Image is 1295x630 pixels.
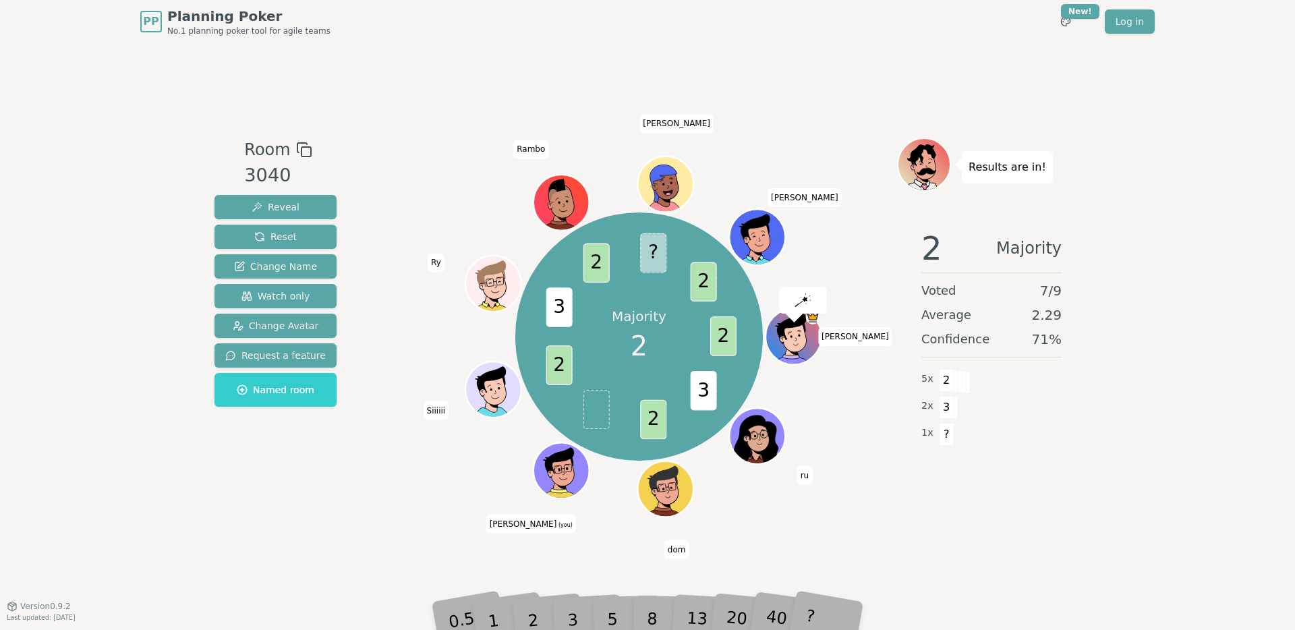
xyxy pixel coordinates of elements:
[921,306,971,324] span: Average
[7,614,76,621] span: Last updated: [DATE]
[486,514,576,533] span: Click to change your name
[143,13,159,30] span: PP
[939,423,954,446] span: ?
[254,230,297,244] span: Reset
[214,195,337,219] button: Reveal
[1040,281,1062,300] span: 7 / 9
[214,314,337,338] button: Change Avatar
[795,293,811,307] img: reveal
[225,349,326,362] span: Request a feature
[583,244,610,283] span: 2
[612,307,666,326] p: Majority
[818,327,892,346] span: Click to change your name
[237,383,314,397] span: Named room
[167,26,330,36] span: No.1 planning poker tool for agile teams
[1061,4,1099,19] div: New!
[969,158,1046,177] p: Results are in!
[939,369,954,392] span: 2
[214,225,337,249] button: Reset
[1032,330,1062,349] span: 71 %
[1054,9,1078,34] button: New!
[214,254,337,279] button: Change Name
[20,601,71,612] span: Version 0.9.2
[546,346,573,386] span: 2
[546,288,573,328] span: 3
[691,262,717,302] span: 2
[639,114,714,133] span: Click to change your name
[939,396,954,419] span: 3
[1105,9,1155,34] a: Log in
[996,232,1062,264] span: Majority
[244,138,290,162] span: Room
[244,162,312,190] div: 3040
[797,466,813,485] span: Click to change your name
[664,540,689,559] span: Click to change your name
[806,310,820,324] span: Matthew J is the host
[241,289,310,303] span: Watch only
[7,601,71,612] button: Version0.9.2
[710,317,737,357] span: 2
[140,7,330,36] a: PPPlanning PokerNo.1 planning poker tool for agile teams
[424,401,449,420] span: Click to change your name
[641,400,667,440] span: 2
[513,140,548,159] span: Click to change your name
[1031,306,1062,324] span: 2.29
[556,521,573,527] span: (you)
[921,426,933,440] span: 1 x
[921,281,956,300] span: Voted
[214,373,337,407] button: Named room
[233,319,319,333] span: Change Avatar
[631,326,647,366] span: 2
[214,343,337,368] button: Request a feature
[167,7,330,26] span: Planning Poker
[536,445,588,497] button: Click to change your avatar
[252,200,299,214] span: Reveal
[921,330,989,349] span: Confidence
[921,399,933,413] span: 2 x
[921,232,942,264] span: 2
[214,284,337,308] button: Watch only
[428,253,444,272] span: Click to change your name
[234,260,317,273] span: Change Name
[691,371,717,411] span: 3
[921,372,933,386] span: 5 x
[641,233,667,273] span: ?
[768,188,842,207] span: Click to change your name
